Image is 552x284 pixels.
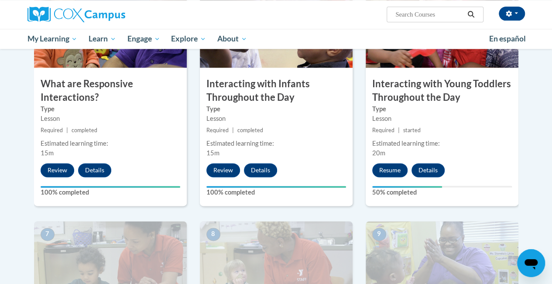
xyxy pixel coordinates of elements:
[41,163,74,177] button: Review
[34,77,187,104] h3: What are Responsive Interactions?
[206,104,346,114] label: Type
[372,139,512,148] div: Estimated learning time:
[206,127,229,133] span: Required
[411,163,445,177] button: Details
[206,228,220,241] span: 8
[394,9,464,20] input: Search Courses
[78,163,111,177] button: Details
[41,228,55,241] span: 7
[212,29,253,49] a: About
[122,29,166,49] a: Engage
[232,127,234,133] span: |
[499,7,525,21] button: Account Settings
[372,114,512,123] div: Lesson
[41,188,180,197] label: 100% completed
[206,163,240,177] button: Review
[244,163,277,177] button: Details
[200,77,353,104] h3: Interacting with Infants Throughout the Day
[66,127,68,133] span: |
[217,34,247,44] span: About
[171,34,206,44] span: Explore
[127,34,160,44] span: Engage
[372,188,512,197] label: 50% completed
[372,127,394,133] span: Required
[517,249,545,277] iframe: Button to launch messaging window
[206,139,346,148] div: Estimated learning time:
[27,7,185,22] a: Cox Campus
[489,34,526,43] span: En español
[41,127,63,133] span: Required
[398,127,400,133] span: |
[237,127,263,133] span: completed
[89,34,116,44] span: Learn
[41,104,180,114] label: Type
[21,29,531,49] div: Main menu
[464,9,477,20] button: Search
[72,127,97,133] span: completed
[165,29,212,49] a: Explore
[206,149,219,157] span: 15m
[372,163,408,177] button: Resume
[41,114,180,123] div: Lesson
[206,188,346,197] label: 100% completed
[22,29,83,49] a: My Learning
[206,114,346,123] div: Lesson
[372,149,385,157] span: 20m
[403,127,421,133] span: started
[366,77,518,104] h3: Interacting with Young Toddlers Throughout the Day
[372,228,386,241] span: 9
[27,7,125,22] img: Cox Campus
[372,186,442,188] div: Your progress
[206,186,346,188] div: Your progress
[41,149,54,157] span: 15m
[27,34,77,44] span: My Learning
[41,186,180,188] div: Your progress
[83,29,122,49] a: Learn
[372,104,512,114] label: Type
[41,139,180,148] div: Estimated learning time:
[483,30,531,48] a: En español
